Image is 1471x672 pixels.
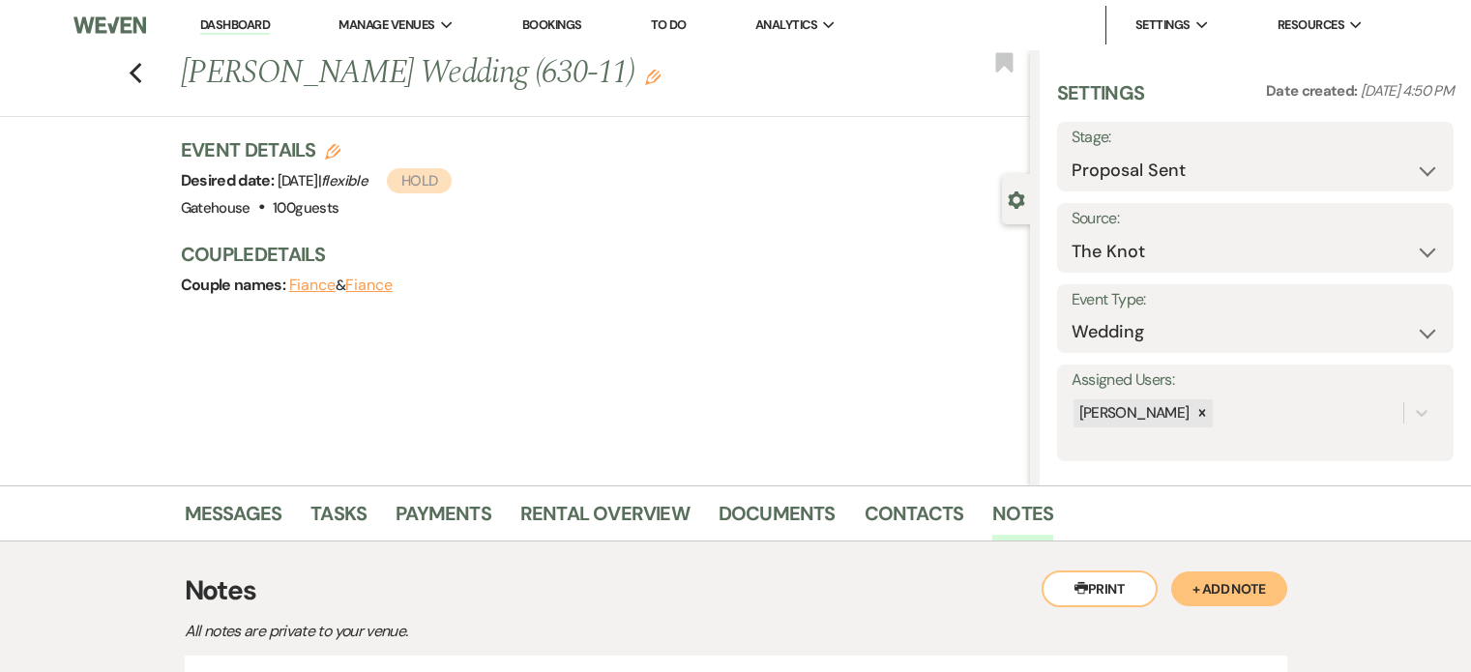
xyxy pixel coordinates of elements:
span: Couple names: [181,275,289,295]
span: & [289,276,393,295]
a: Rental Overview [520,498,690,541]
span: Gatehouse [181,198,250,218]
span: Settings [1135,15,1191,35]
label: Source: [1072,205,1439,233]
span: 100 guests [273,198,338,218]
span: Desired date: [181,170,278,190]
div: [PERSON_NAME] [1074,399,1192,427]
a: Payments [396,498,491,541]
a: To Do [651,16,687,33]
a: Contacts [865,498,964,541]
img: Weven Logo [74,5,146,45]
a: Documents [719,498,836,541]
button: Edit [645,68,661,85]
h1: [PERSON_NAME] Wedding (630-11) [181,50,853,97]
h3: Couple Details [181,241,1011,268]
button: + Add Note [1171,571,1287,606]
span: Manage Venues [338,15,434,35]
a: Messages [185,498,282,541]
span: flexible [321,171,368,190]
span: Resources [1278,15,1344,35]
button: Close lead details [1008,190,1025,208]
span: Date created: [1266,81,1361,101]
button: Print [1042,570,1158,607]
span: Hold [387,168,452,193]
span: [DATE] 4:50 PM [1361,81,1454,101]
h3: Notes [185,570,1287,611]
label: Stage: [1072,124,1439,152]
a: Dashboard [200,16,270,35]
button: Fiance [345,278,393,293]
label: Event Type: [1072,286,1439,314]
label: Assigned Users: [1072,366,1439,394]
p: All notes are private to your venue. [185,619,862,644]
a: Tasks [310,498,367,541]
span: [DATE] | [278,171,453,190]
a: Notes [992,498,1053,541]
span: Analytics [755,15,817,35]
a: Bookings [522,16,582,33]
h3: Settings [1057,79,1145,122]
button: Fiance [289,278,337,293]
h3: Event Details [181,136,453,163]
